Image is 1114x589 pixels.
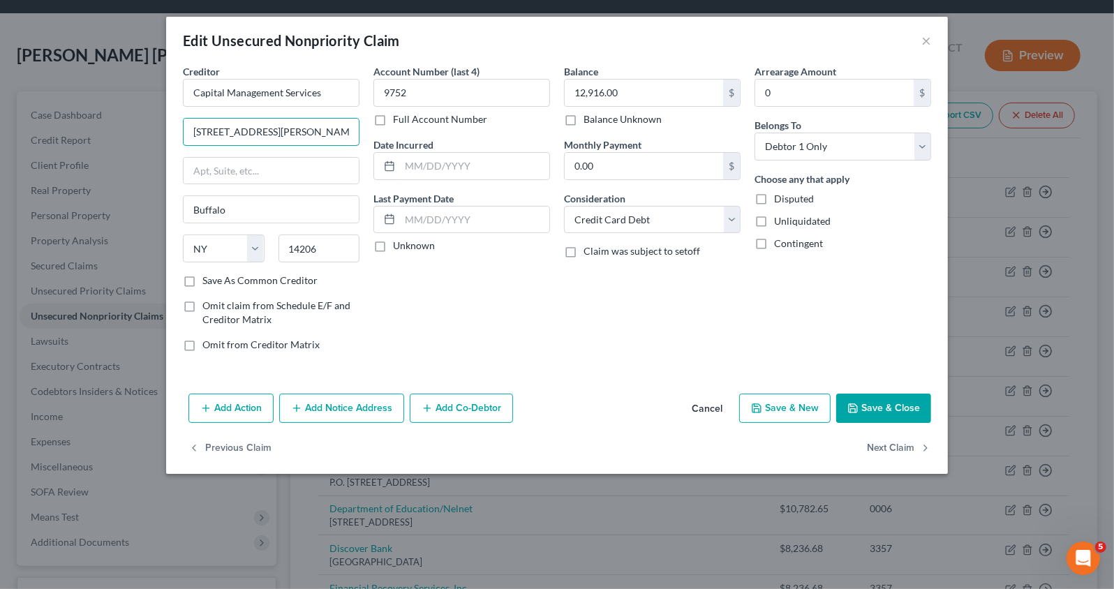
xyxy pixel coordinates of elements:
[373,64,480,79] label: Account Number (last 4)
[183,79,359,107] input: Search creditor by name...
[755,80,914,106] input: 0.00
[565,153,723,179] input: 0.00
[565,80,723,106] input: 0.00
[755,119,801,131] span: Belongs To
[564,137,641,152] label: Monthly Payment
[184,158,359,184] input: Apt, Suite, etc...
[755,64,836,79] label: Arrearage Amount
[202,299,350,325] span: Omit claim from Schedule E/F and Creditor Matrix
[202,274,318,288] label: Save As Common Creditor
[188,434,272,463] button: Previous Claim
[836,394,931,423] button: Save & Close
[188,394,274,423] button: Add Action
[400,207,549,233] input: MM/DD/YYYY
[373,79,550,107] input: XXXX
[183,66,220,77] span: Creditor
[1067,542,1100,575] iframe: Intercom live chat
[921,32,931,49] button: ×
[774,215,831,227] span: Unliquidated
[739,394,831,423] button: Save & New
[393,112,487,126] label: Full Account Number
[1095,542,1106,553] span: 5
[279,394,404,423] button: Add Notice Address
[393,239,435,253] label: Unknown
[723,80,740,106] div: $
[400,153,549,179] input: MM/DD/YYYY
[867,434,931,463] button: Next Claim
[373,137,433,152] label: Date Incurred
[774,193,814,204] span: Disputed
[681,395,734,423] button: Cancel
[584,245,700,257] span: Claim was subject to setoff
[373,191,454,206] label: Last Payment Date
[564,191,625,206] label: Consideration
[564,64,598,79] label: Balance
[755,172,849,186] label: Choose any that apply
[183,31,400,50] div: Edit Unsecured Nonpriority Claim
[774,237,823,249] span: Contingent
[184,119,359,145] input: Enter address...
[410,394,513,423] button: Add Co-Debtor
[584,112,662,126] label: Balance Unknown
[723,153,740,179] div: $
[184,196,359,223] input: Enter city...
[202,338,320,350] span: Omit from Creditor Matrix
[278,234,360,262] input: Enter zip...
[914,80,930,106] div: $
